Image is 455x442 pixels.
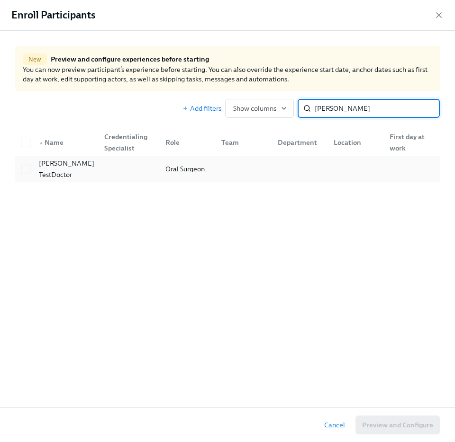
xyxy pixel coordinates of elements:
div: You can now preview participant’s experience before starting. You can also override the experienc... [15,46,440,91]
button: Cancel [318,415,352,434]
button: Show columns [225,99,294,118]
div: Oral Surgeon [162,163,214,175]
div: First day at work [382,133,438,152]
div: Credentialing Specialist [97,133,158,152]
div: First day at work [386,131,438,154]
h6: Preview and configure experiences before starting [51,54,209,64]
div: Department [270,133,326,152]
span: ▲ [39,141,44,145]
div: Team [214,133,270,152]
span: Show columns [233,104,286,113]
div: Role [158,133,214,152]
div: Name [35,137,97,148]
span: New [23,56,47,63]
div: Department [274,137,326,148]
div: [PERSON_NAME] TestDoctorOral Surgeon [15,156,440,182]
div: Credentialing Specialist [100,131,158,154]
div: Team [218,137,270,148]
div: ▲Name [31,133,97,152]
input: Search by name [315,99,440,118]
button: Add filters [182,104,221,113]
div: Location [326,133,382,152]
h4: Enroll Participants [11,8,96,22]
div: [PERSON_NAME] TestDoctor [35,158,98,180]
div: Location [330,137,382,148]
span: Cancel [324,420,345,430]
div: Role [162,137,214,148]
